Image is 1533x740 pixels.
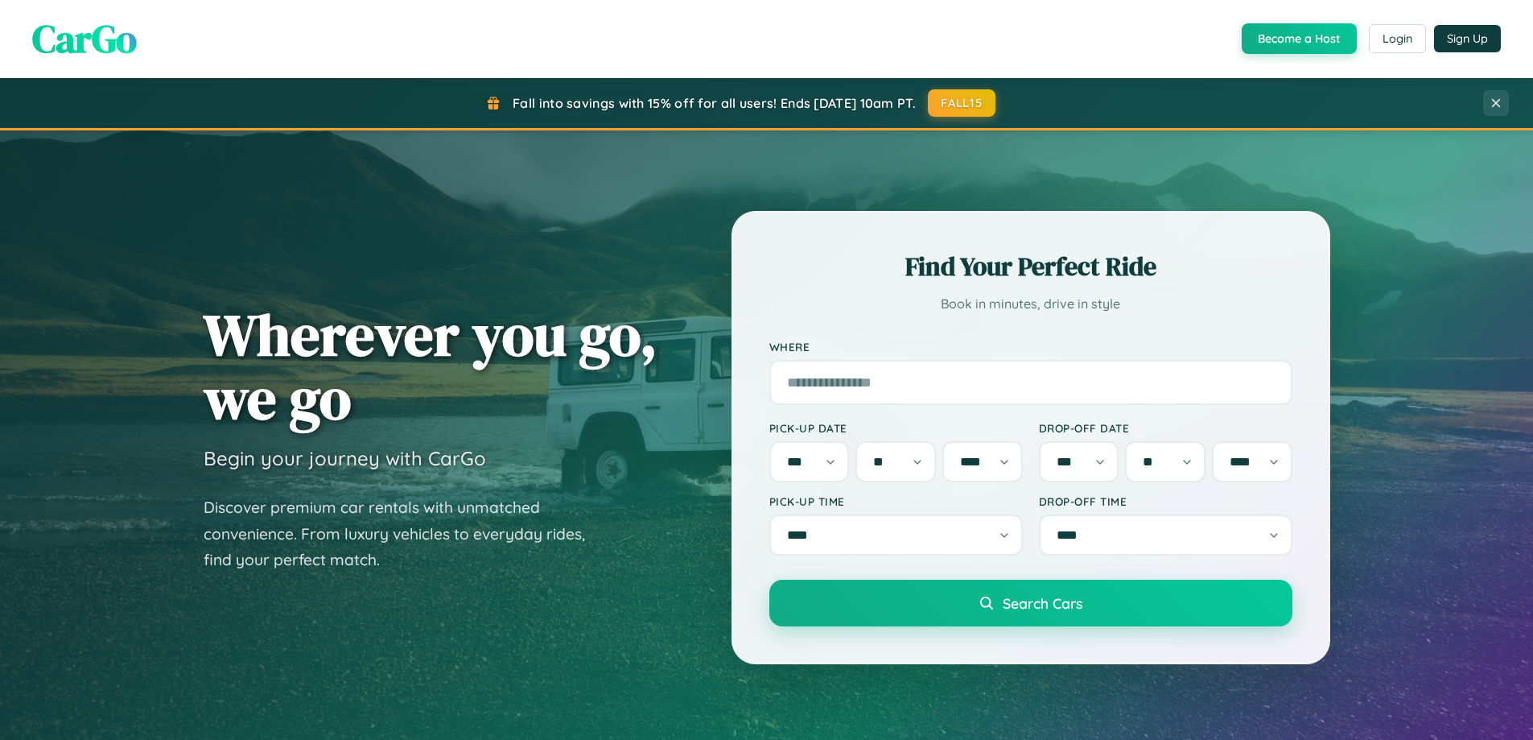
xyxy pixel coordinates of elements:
button: Login [1369,24,1426,53]
span: Fall into savings with 15% off for all users! Ends [DATE] 10am PT. [513,95,916,111]
h1: Wherever you go, we go [204,303,657,430]
button: Become a Host [1242,23,1357,54]
label: Where [769,340,1292,353]
label: Drop-off Time [1039,494,1292,508]
span: CarGo [32,12,137,65]
label: Pick-up Time [769,494,1023,508]
h3: Begin your journey with CarGo [204,446,486,470]
label: Drop-off Date [1039,421,1292,435]
h2: Find Your Perfect Ride [769,249,1292,284]
p: Discover premium car rentals with unmatched convenience. From luxury vehicles to everyday rides, ... [204,494,606,573]
span: Search Cars [1003,594,1082,612]
label: Pick-up Date [769,421,1023,435]
button: Search Cars [769,580,1292,626]
button: FALL15 [928,89,995,117]
p: Book in minutes, drive in style [769,292,1292,316]
button: Sign Up [1434,25,1501,52]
